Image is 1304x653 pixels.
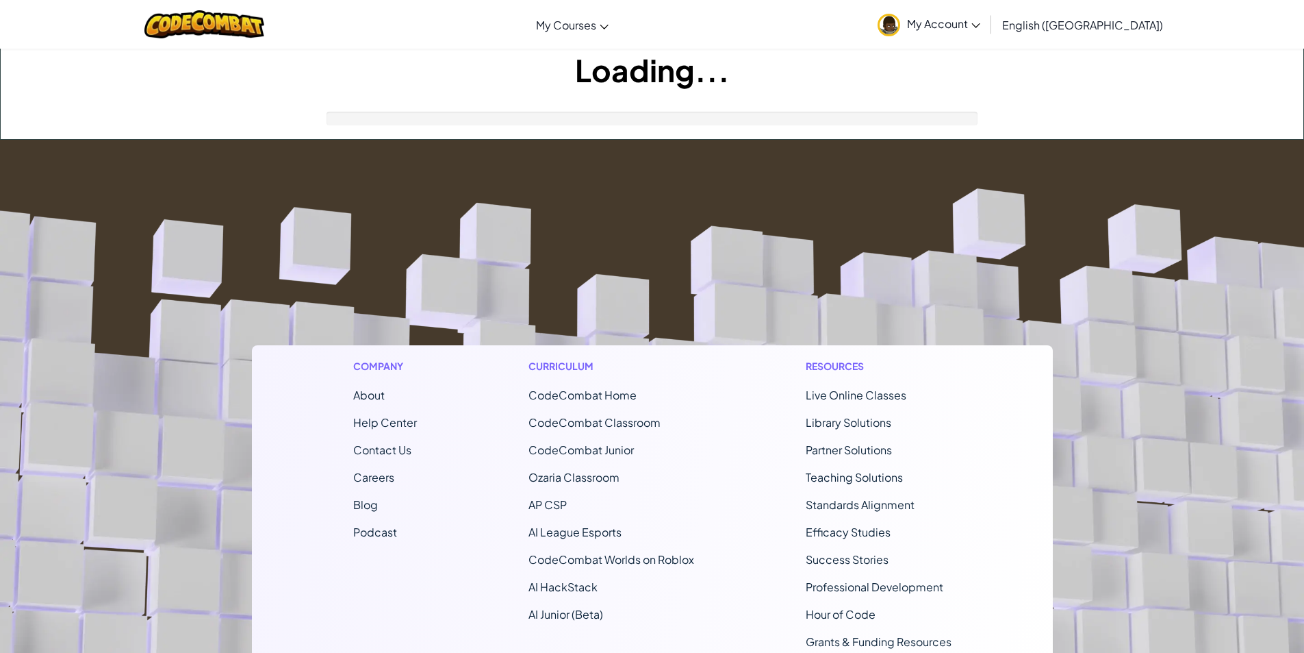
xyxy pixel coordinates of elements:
a: English ([GEOGRAPHIC_DATA]) [995,6,1170,43]
a: Careers [353,470,394,484]
a: Teaching Solutions [806,470,903,484]
h1: Loading... [1,49,1303,91]
a: Live Online Classes [806,388,906,402]
a: CodeCombat Junior [528,443,634,457]
span: My Courses [536,18,596,32]
a: About [353,388,385,402]
a: CodeCombat Worlds on Roblox [528,552,694,567]
a: CodeCombat Classroom [528,415,661,430]
h1: Curriculum [528,359,694,373]
a: AI League Esports [528,525,622,539]
span: CodeCombat Home [528,388,637,402]
a: Ozaria Classroom [528,470,619,484]
img: CodeCombat logo [144,10,264,38]
a: Partner Solutions [806,443,892,457]
a: AI Junior (Beta) [528,607,603,621]
h1: Resources [806,359,951,373]
a: Professional Development [806,580,943,594]
a: Efficacy Studies [806,525,891,539]
a: Blog [353,497,378,512]
a: Success Stories [806,552,888,567]
span: Contact Us [353,443,411,457]
a: Podcast [353,525,397,539]
a: My Courses [529,6,615,43]
a: My Account [871,3,987,46]
a: Hour of Code [806,607,875,621]
a: Standards Alignment [806,497,915,512]
h1: Company [353,359,417,373]
a: Help Center [353,415,417,430]
a: AP CSP [528,497,567,512]
a: AI HackStack [528,580,598,594]
img: avatar [878,14,900,36]
a: Grants & Funding Resources [806,634,951,649]
span: English ([GEOGRAPHIC_DATA]) [1002,18,1163,32]
span: My Account [907,16,980,31]
a: Library Solutions [806,415,891,430]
